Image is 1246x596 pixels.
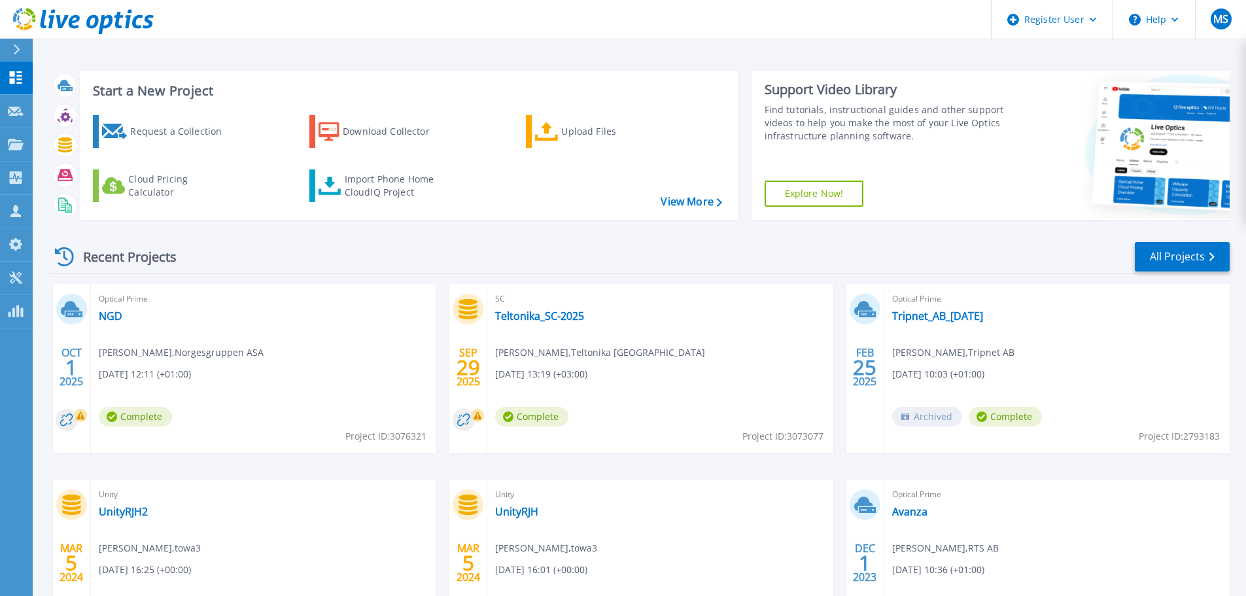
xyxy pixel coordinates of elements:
a: UnityRJH [495,505,538,518]
span: SC [495,292,825,306]
a: Request a Collection [93,115,239,148]
span: Archived [892,407,962,427]
div: Find tutorials, instructional guides and other support videos to help you make the most of your L... [765,103,1009,143]
a: Cloud Pricing Calculator [93,169,239,202]
a: UnityRJH2 [99,505,148,518]
span: [DATE] 12:11 (+01:00) [99,367,191,381]
a: All Projects [1135,242,1230,272]
div: Request a Collection [130,118,235,145]
span: [PERSON_NAME] , towa3 [495,541,597,555]
a: Download Collector [309,115,455,148]
span: 25 [853,362,876,373]
span: Unity [495,487,825,502]
a: Teltonika_SC-2025 [495,309,584,323]
span: [PERSON_NAME] , Norgesgruppen ASA [99,345,264,360]
span: 5 [65,557,77,569]
span: 1 [859,557,871,569]
a: Tripnet_AB_[DATE] [892,309,983,323]
div: Recent Projects [50,241,194,273]
span: [DATE] 16:01 (+00:00) [495,563,587,577]
span: [DATE] 10:03 (+01:00) [892,367,984,381]
a: Explore Now! [765,181,864,207]
div: FEB 2025 [852,343,877,391]
span: [DATE] 13:19 (+03:00) [495,367,587,381]
span: 29 [457,362,480,373]
span: Optical Prime [892,292,1222,306]
span: Project ID: 3076321 [345,429,426,444]
div: Cloud Pricing Calculator [128,173,233,199]
span: 1 [65,362,77,373]
span: [PERSON_NAME] , RTS AB [892,541,999,555]
span: [DATE] 16:25 (+00:00) [99,563,191,577]
span: Complete [99,407,172,427]
a: NGD [99,309,122,323]
span: [PERSON_NAME] , towa3 [99,541,201,555]
div: SEP 2025 [456,343,481,391]
span: [PERSON_NAME] , Tripnet AB [892,345,1014,360]
h3: Start a New Project [93,84,721,98]
div: MAR 2024 [59,539,84,587]
span: 5 [462,557,474,569]
span: [DATE] 10:36 (+01:00) [892,563,984,577]
div: Support Video Library [765,81,1009,98]
a: Upload Files [526,115,672,148]
div: Upload Files [561,118,666,145]
div: MAR 2024 [456,539,481,587]
div: Download Collector [343,118,447,145]
span: Complete [969,407,1042,427]
a: View More [661,196,721,208]
span: Optical Prime [892,487,1222,502]
span: Unity [99,487,428,502]
div: Import Phone Home CloudIQ Project [345,173,447,199]
span: Complete [495,407,568,427]
span: Project ID: 3073077 [742,429,823,444]
a: Avanza [892,505,927,518]
div: DEC 2023 [852,539,877,587]
span: Project ID: 2793183 [1139,429,1220,444]
div: OCT 2025 [59,343,84,391]
span: MS [1213,14,1228,24]
span: [PERSON_NAME] , Teltonika [GEOGRAPHIC_DATA] [495,345,705,360]
span: Optical Prime [99,292,428,306]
